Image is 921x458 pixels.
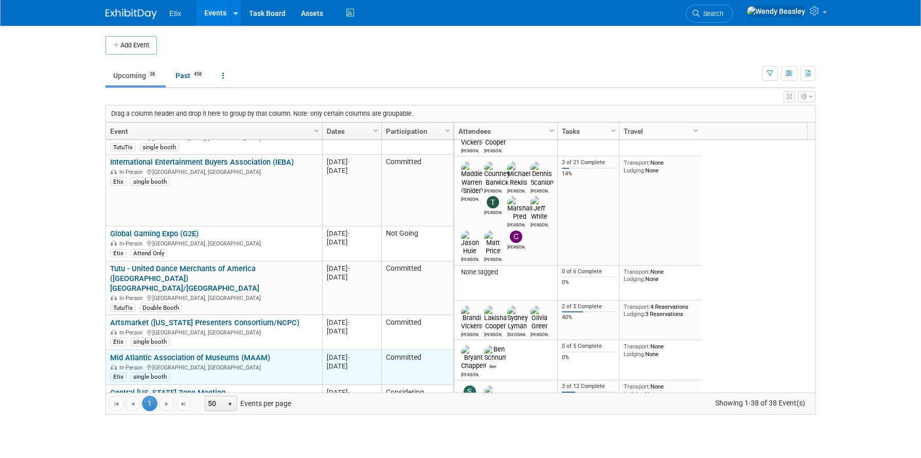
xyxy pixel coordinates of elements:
img: Bryant Chappell [461,345,486,370]
a: Past458 [168,66,212,85]
img: Jeff White [530,196,548,221]
a: Central [US_STATE] Zone Meeting [110,388,225,397]
img: Marshall Pred [507,196,533,221]
div: [GEOGRAPHIC_DATA], [GEOGRAPHIC_DATA] [110,363,317,372]
a: International Entertainment Buyers Association (IEBA) [110,157,294,167]
div: TutuTix [110,304,136,312]
span: Lodging: [624,167,645,174]
span: In-Person [119,295,146,302]
span: - [348,230,350,237]
div: Maddie Warren (Snider) [461,195,479,202]
img: scott sloyer [464,385,476,398]
div: 0% [562,354,615,361]
span: Lodging: [624,350,645,358]
div: single booth [130,338,170,346]
img: ExhibitDay [105,9,157,19]
img: Michael Reklis [507,162,530,186]
span: - [348,389,350,396]
a: Column Settings [608,122,619,138]
div: [DATE] [327,264,377,273]
img: Brandi Vickers [461,306,483,330]
div: Bryant Chappell [461,371,479,377]
a: Dates [327,122,375,140]
div: Attend Only [130,249,167,257]
span: Column Settings [692,127,700,135]
span: Column Settings [312,127,321,135]
div: TutuTix [110,143,136,151]
span: Transport: [624,343,650,350]
img: Olivia Greer [530,306,548,330]
a: Column Settings [442,122,454,138]
span: 50 [205,396,223,411]
span: In-Person [119,169,146,175]
span: - [348,319,350,326]
div: None None [624,383,698,398]
a: Go to the first page [109,396,124,411]
span: Showing 1-38 of 38 Event(s) [706,396,815,410]
a: Search [686,5,733,23]
div: Etix [110,178,127,186]
div: single booth [139,143,179,151]
a: Go to the last page [176,396,191,411]
div: Travis Janovich [484,208,502,215]
span: Transport: [624,383,650,390]
div: Lakisha Cooper [484,330,502,337]
span: Column Settings [547,127,556,135]
span: In-Person [119,364,146,371]
span: 458 [191,71,205,78]
span: - [348,158,350,166]
div: [DATE] [327,273,377,281]
span: In-Person [119,329,146,336]
td: Committed [381,315,453,350]
img: In-Person Event [111,329,117,334]
div: Brandi Vickers [461,330,479,337]
div: Matt Price [484,255,502,262]
div: 0 of 5 Complete [562,343,615,350]
div: [DATE] [327,327,377,336]
div: Etix [110,373,127,381]
div: single booth [130,178,170,186]
td: Not Going [381,226,453,261]
img: Maddie Warren (Snider) [461,162,483,195]
div: [GEOGRAPHIC_DATA], [GEOGRAPHIC_DATA] [110,167,317,176]
img: In-Person Event [111,169,117,174]
a: Attendees [458,122,551,140]
div: Jason Huie [461,255,479,262]
div: Brandi Vickers [461,147,479,153]
td: Considering [381,385,453,420]
div: 4 Reservations 3 Reservations [624,303,698,318]
div: [GEOGRAPHIC_DATA], [GEOGRAPHIC_DATA] [110,239,317,248]
img: Matt Price [484,231,502,255]
img: In-Person Event [111,364,117,369]
img: Chris Battaglino [510,231,522,243]
div: 2 of 5 Complete [562,303,615,310]
a: Column Settings [546,122,558,138]
span: Go to the next page [163,400,171,408]
span: - [348,265,350,272]
img: Ben Schnurr [484,345,506,362]
div: single booth [130,373,170,381]
div: Olivia Greer [530,330,548,337]
div: [GEOGRAPHIC_DATA], [GEOGRAPHIC_DATA] [110,328,317,337]
div: None None [624,159,698,174]
a: Tasks [562,122,612,140]
div: Etix [110,249,127,257]
a: Tutu - United Dance Merchants of America ([GEOGRAPHIC_DATA]) [GEOGRAPHIC_DATA]/[GEOGRAPHIC_DATA] [110,264,259,293]
span: - [348,354,350,361]
div: Double Booth [139,304,182,312]
div: 3 of 21 Complete [562,159,615,166]
a: Column Settings [311,122,323,138]
div: Jeff White [530,221,548,227]
div: None None [624,268,698,283]
td: Committed [381,155,453,226]
div: 3 of 12 Complete [562,383,615,390]
span: 1 [142,396,157,411]
div: Drag a column header and drop it here to group by that column. Note: only certain columns are gro... [106,105,815,122]
a: Participation [386,122,447,140]
div: [DATE] [327,362,377,371]
img: Sydney Lyman [507,306,528,330]
div: 0% [562,279,615,286]
div: Lakisha Cooper [484,147,502,153]
div: [DATE] [327,166,377,175]
span: Go to the previous page [129,400,137,408]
